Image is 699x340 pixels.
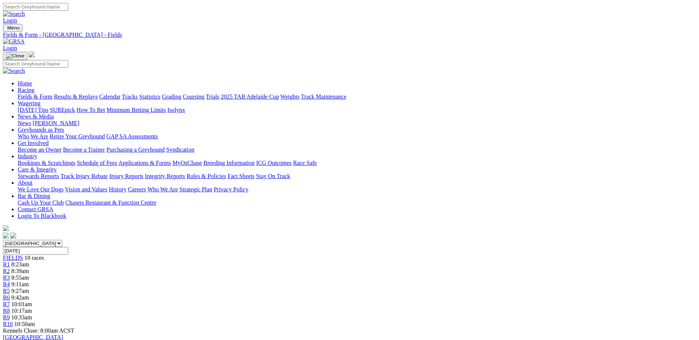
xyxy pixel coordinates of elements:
a: Purchasing a Greyhound [106,146,165,153]
a: R9 [3,314,10,320]
a: Bookings & Scratchings [18,160,75,166]
a: R2 [3,268,10,274]
a: SUREpick [50,107,75,113]
img: GRSA [3,38,25,45]
a: R3 [3,275,10,281]
img: Close [6,53,24,59]
input: Select date [3,247,68,255]
a: Breeding Information [203,160,255,166]
div: Wagering [18,107,696,113]
img: Search [3,11,25,17]
a: Results & Replays [54,93,98,100]
img: facebook.svg [3,233,9,238]
a: How To Bet [77,107,105,113]
a: R1 [3,261,10,268]
a: Chasers Restaurant & Function Centre [65,199,156,206]
a: Get Involved [18,140,49,146]
a: Syndication [166,146,194,153]
img: logo-grsa-white.png [3,225,9,231]
img: Search [3,68,25,74]
span: R6 [3,294,10,301]
div: Fields & Form - [GEOGRAPHIC_DATA] - Fields [3,32,696,38]
div: Greyhounds as Pets [18,133,696,140]
a: R10 [3,321,13,327]
a: Injury Reports [109,173,143,179]
span: 9:11am [11,281,29,287]
a: Tracks [122,93,138,100]
span: 8:39am [11,268,29,274]
a: History [109,186,126,192]
a: Contact GRSA [18,206,53,212]
a: R4 [3,281,10,287]
a: Bar & Dining [18,193,50,199]
span: 8:55am [11,275,29,281]
div: Industry [18,160,696,166]
a: Privacy Policy [214,186,248,192]
span: 10:33am [11,314,32,320]
a: We Love Our Dogs [18,186,63,192]
a: Grading [162,93,181,100]
a: Isolynx [167,107,185,113]
a: Minimum Betting Limits [106,107,166,113]
a: R5 [3,288,10,294]
input: Search [3,3,68,11]
a: Track Maintenance [301,93,346,100]
a: Login To Blackbook [18,213,66,219]
a: Who We Are [18,133,48,139]
div: Care & Integrity [18,173,696,180]
a: Fact Sheets [228,173,255,179]
a: News & Media [18,113,54,120]
a: Race Safe [293,160,317,166]
a: [DATE] Tips [18,107,48,113]
a: News [18,120,31,126]
a: About [18,180,32,186]
span: 10 races [24,255,44,261]
a: R8 [3,308,10,314]
a: Become a Trainer [63,146,105,153]
a: Trials [206,93,219,100]
a: Track Injury Rebate [60,173,108,179]
a: ICG Outcomes [256,160,291,166]
a: Home [18,80,32,86]
a: Care & Integrity [18,166,57,173]
span: 10:17am [11,308,32,314]
a: Rules & Policies [186,173,226,179]
a: R7 [3,301,10,307]
a: Who We Are [147,186,178,192]
a: Become an Owner [18,146,62,153]
a: Coursing [183,93,205,100]
div: Bar & Dining [18,199,696,206]
input: Search [3,60,68,68]
a: Calendar [99,93,120,100]
a: Stewards Reports [18,173,59,179]
button: Toggle navigation [3,52,27,60]
span: Menu [7,25,20,31]
div: Racing [18,93,696,100]
a: Cash Up Your Club [18,199,64,206]
span: Kennels Close: 8:00am ACST [3,327,74,334]
img: twitter.svg [10,233,16,238]
a: GAP SA Assessments [106,133,158,139]
img: logo-grsa-white.png [29,52,35,57]
a: Retire Your Greyhound [50,133,105,139]
a: Schedule of Fees [77,160,117,166]
span: 9:27am [11,288,29,294]
div: News & Media [18,120,696,127]
div: Get Involved [18,146,696,153]
a: Fields & Form [18,93,52,100]
a: MyOzChase [172,160,202,166]
span: 9:42am [11,294,29,301]
a: FIELDS [3,255,23,261]
a: Industry [18,153,37,159]
a: Wagering [18,100,41,106]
